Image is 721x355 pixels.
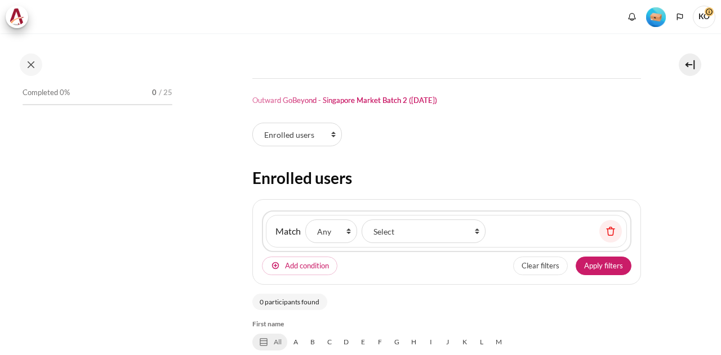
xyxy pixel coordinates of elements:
[490,334,508,350] a: M
[693,6,715,28] a: User menu
[9,8,25,25] img: Architeck
[338,334,355,350] a: D
[599,220,622,242] button: Remove filter row
[624,8,640,25] div: Show notification window with no new notifications
[642,6,670,27] a: Level #1
[252,319,641,329] h5: First name
[262,257,337,276] button: Add condition
[152,87,157,98] span: 0
[275,224,301,238] label: Match
[671,8,688,25] button: Languages
[321,334,338,350] a: C
[439,334,456,350] a: J
[304,334,321,350] a: B
[372,334,389,350] a: F
[252,334,287,350] a: All
[456,334,473,350] a: K
[23,85,172,116] a: Completed 0% 0 / 25
[513,257,568,276] button: Clear filters
[252,168,641,188] h2: Enrolled users
[252,294,327,310] p: 0 participants found
[576,257,631,276] button: Apply filters
[159,87,172,98] span: / 25
[646,7,666,27] img: Level #1
[23,87,70,98] span: Completed 0%
[355,334,372,350] a: E
[422,334,439,350] a: I
[389,334,406,350] a: G
[252,96,437,105] h1: Outward GoBeyond - Singapore Market Batch 2 ([DATE])
[6,6,34,28] a: Architeck Architeck
[287,334,304,350] a: A
[406,334,422,350] a: H
[285,260,329,272] span: Add condition
[693,6,715,28] span: KO
[646,6,666,27] div: Level #1
[473,334,490,350] a: L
